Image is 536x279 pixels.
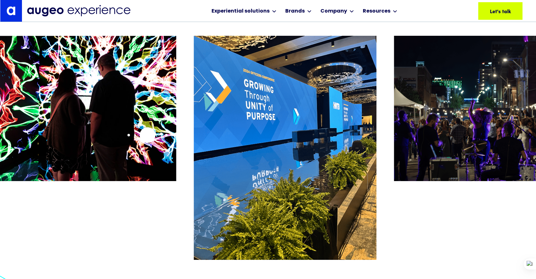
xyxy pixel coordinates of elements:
[194,36,377,250] div: 8 / 26
[27,5,131,17] img: Augeo Experience business unit full logo in midnight blue.
[363,8,390,15] div: Resources
[478,2,523,20] a: Let's talk
[285,8,305,15] div: Brands
[320,8,347,15] div: Company
[7,6,15,15] img: Augeo's "a" monogram decorative logo in white.
[212,8,270,15] div: Experiential solutions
